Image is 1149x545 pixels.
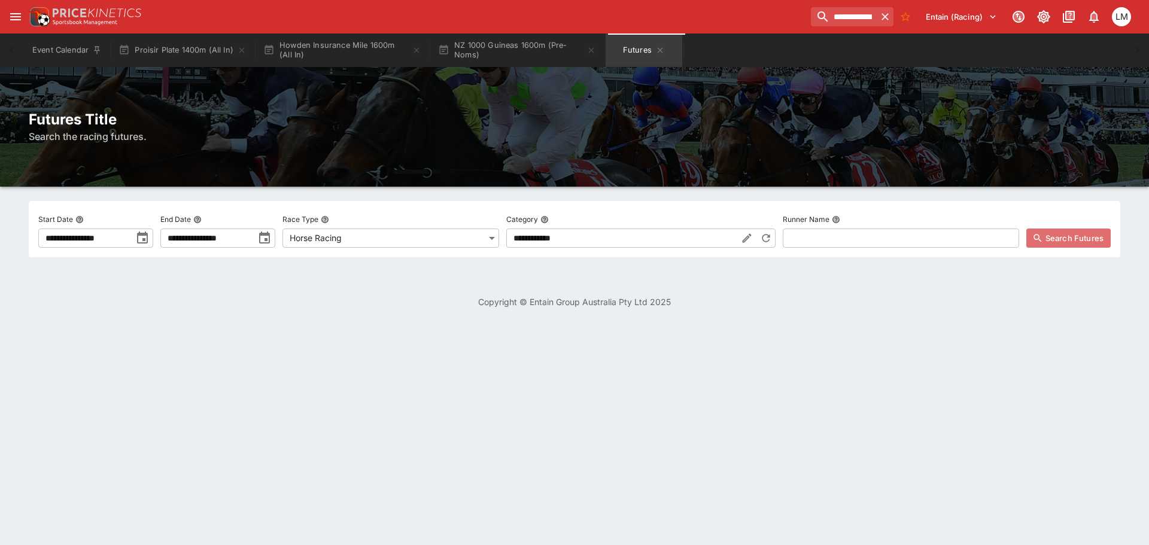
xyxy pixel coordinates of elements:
button: toggle date time picker [254,227,275,249]
button: Category [540,215,549,224]
img: PriceKinetics [53,8,141,17]
button: Connected to PK [1008,6,1029,28]
button: Luigi Mollo [1108,4,1135,30]
button: open drawer [5,6,26,28]
div: Luigi Mollo [1112,7,1131,26]
div: Horse Racing [282,229,499,248]
button: Futures [606,34,682,67]
img: Sportsbook Management [53,20,117,25]
button: Race Type [321,215,329,224]
button: No Bookmarks [896,7,915,26]
p: Runner Name [783,214,829,224]
h6: Search the racing futures. [29,129,1120,144]
p: Category [506,214,538,224]
button: Start Date [75,215,84,224]
button: Runner Name [832,215,840,224]
h2: Futures Title [29,110,1120,129]
button: Notifications [1083,6,1105,28]
button: Documentation [1058,6,1080,28]
p: Race Type [282,214,318,224]
input: search [811,7,877,26]
button: toggle date time picker [132,227,153,249]
button: NZ 1000 Guineas 1600m (Pre-Noms) [431,34,603,67]
p: End Date [160,214,191,224]
button: Toggle light/dark mode [1033,6,1054,28]
img: PriceKinetics Logo [26,5,50,29]
button: End Date [193,215,202,224]
button: Select Tenant [919,7,1004,26]
button: Search Futures [1026,229,1111,248]
button: Howden Insurance Mile 1600m (All In) [256,34,428,67]
button: Proisir Plate 1400m (All In) [111,34,254,67]
p: Start Date [38,214,73,224]
span: Search Futures [1045,232,1104,244]
button: Edit Category [737,229,756,248]
button: Event Calendar [25,34,109,67]
button: Reset Category to All Racing [756,229,776,248]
